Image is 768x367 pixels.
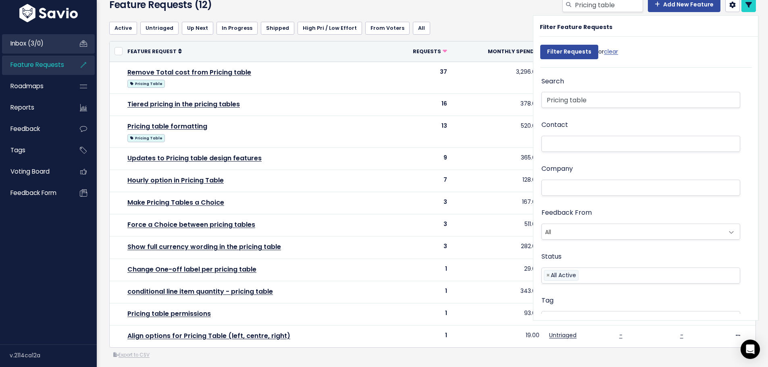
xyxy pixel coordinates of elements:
[385,326,452,348] td: 1
[413,47,447,55] a: Requests
[2,77,67,95] a: Roadmaps
[549,331,577,339] a: Untriaged
[540,45,598,59] input: Filter Requests
[127,287,273,296] a: conditional line item quantity - pricing table
[452,326,544,348] td: 19.00
[10,124,40,133] span: Feedback
[546,270,550,280] span: ×
[216,22,258,35] a: In Progress
[452,259,544,281] td: 29.00
[127,78,165,88] a: Pricing Table
[2,120,67,138] a: Feedback
[541,224,740,240] span: All
[541,92,740,108] input: Search Features
[127,198,224,207] a: Make Pricing Tables a Choice
[109,22,137,35] a: Active
[10,60,64,69] span: Feature Requests
[10,82,44,90] span: Roadmaps
[127,220,255,229] a: Force a Choice between pricing tables
[2,98,67,117] a: Reports
[385,214,452,236] td: 3
[365,22,410,35] a: From Voters
[604,48,618,56] a: clear
[413,22,430,35] a: All
[10,345,97,366] div: v.2114ca12a
[540,23,612,31] strong: Filter Feature Requests
[2,141,67,160] a: Tags
[385,116,452,147] td: 13
[10,103,34,112] span: Reports
[541,251,562,263] label: Status
[452,116,544,147] td: 520.00
[385,192,452,214] td: 3
[385,303,452,326] td: 1
[17,4,80,22] img: logo-white.9d6f32f41409.svg
[127,80,165,88] span: Pricing Table
[127,134,165,142] span: Pricing Table
[385,147,452,170] td: 9
[680,331,683,339] a: -
[541,207,592,219] label: Feedback From
[452,93,544,116] td: 378.00
[452,236,544,259] td: 282.00
[127,47,182,55] a: Feature Request
[182,22,213,35] a: Up Next
[385,259,452,281] td: 1
[452,303,544,326] td: 93.00
[413,48,441,55] span: Requests
[127,100,240,109] a: Tiered pricing in the pricing tables
[385,236,452,259] td: 3
[127,331,290,340] a: Align options for Pricing Table (left, centre, right)
[2,56,67,74] a: Feature Requests
[541,295,554,307] label: Tag
[113,352,150,358] a: Export to CSV
[127,242,281,251] a: Show full currency wording in the pricing table
[452,170,544,192] td: 128.00
[127,265,256,274] a: Change One-off label per pricing table
[452,214,544,236] td: 511.00
[541,76,564,87] label: Search
[540,41,618,67] div: or
[298,22,362,35] a: High Pri / Low Effort
[127,309,211,318] a: Pricing table permissions
[385,281,452,303] td: 1
[10,39,44,48] span: Inbox (3/0)
[261,22,294,35] a: Shipped
[10,146,25,154] span: Tags
[385,62,452,93] td: 37
[488,47,539,55] a: Monthly spend
[140,22,179,35] a: Untriaged
[541,119,568,131] label: Contact
[544,270,579,281] li: All Active
[452,62,544,93] td: 3,296.00
[2,184,67,202] a: Feedback form
[109,22,756,35] ul: Filter feature requests
[127,133,165,143] a: Pricing Table
[452,281,544,303] td: 343.00
[10,167,50,176] span: Voting Board
[10,189,56,197] span: Feedback form
[385,93,452,116] td: 16
[452,147,544,170] td: 365.00
[127,176,224,185] a: Hourly option in Pricing Table
[127,48,177,55] span: Feature Request
[488,48,534,55] span: Monthly spend
[619,331,622,339] a: -
[127,153,262,163] a: Updates to Pricing table design features
[452,192,544,214] td: 167.00
[2,34,67,53] a: Inbox (3/0)
[127,68,251,77] a: Remove Total cost from Pricing table
[541,163,573,175] label: Company
[741,340,760,359] div: Open Intercom Messenger
[127,122,207,131] a: Pricing table formatting
[385,170,452,192] td: 7
[542,224,724,239] span: All
[2,162,67,181] a: Voting Board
